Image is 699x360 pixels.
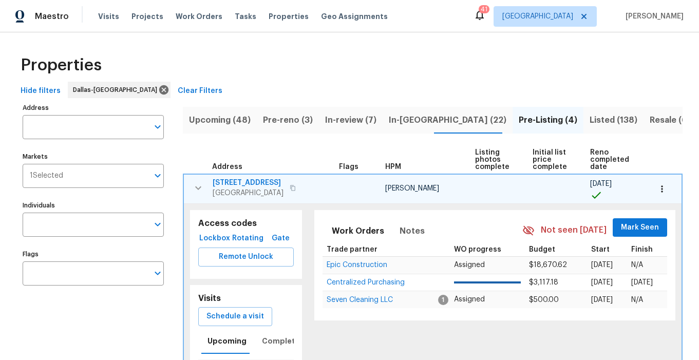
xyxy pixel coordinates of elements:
[198,307,272,326] button: Schedule a visit
[591,261,613,269] span: [DATE]
[30,172,63,180] span: 1 Selected
[35,11,69,22] span: Maestro
[591,246,610,253] span: Start
[213,188,284,198] span: [GEOGRAPHIC_DATA]
[189,113,251,127] span: Upcoming (48)
[327,279,405,286] span: Centralized Purchasing
[327,296,393,304] span: Seven Cleaning LLC
[131,11,163,22] span: Projects
[23,154,164,160] label: Markets
[150,168,165,183] button: Open
[650,113,695,127] span: Resale (62)
[206,251,286,263] span: Remote Unlock
[269,11,309,22] span: Properties
[438,295,448,305] span: 1
[178,85,222,98] span: Clear Filters
[327,297,393,303] a: Seven Cleaning LLC
[454,246,501,253] span: WO progress
[176,11,222,22] span: Work Orders
[327,261,387,269] span: Epic Construction
[332,224,384,238] span: Work Orders
[541,224,607,236] span: Not seen [DATE]
[262,335,305,348] span: Completed
[389,113,506,127] span: In-[GEOGRAPHIC_DATA] (22)
[454,260,520,271] p: Assigned
[591,279,613,286] span: [DATE]
[198,293,221,304] h5: Visits
[385,163,401,170] span: HPM
[202,232,227,245] span: Lockbox
[98,11,119,22] span: Visits
[23,105,164,111] label: Address
[198,248,294,267] button: Remote Unlock
[21,85,61,98] span: Hide filters
[631,296,643,304] span: N/A
[621,221,659,234] span: Mark Seen
[263,113,313,127] span: Pre-reno (3)
[519,113,577,127] span: Pre-Listing (4)
[529,279,558,286] span: $3,117.18
[198,218,294,229] h5: Access codes
[631,261,643,269] span: N/A
[481,4,487,14] div: 41
[268,232,293,245] span: Gate
[235,13,256,20] span: Tasks
[327,262,387,268] a: Epic Construction
[325,113,376,127] span: In-review (7)
[150,120,165,134] button: Open
[529,261,567,269] span: $18,670.62
[150,266,165,280] button: Open
[321,11,388,22] span: Geo Assignments
[21,60,102,70] span: Properties
[502,11,573,22] span: [GEOGRAPHIC_DATA]
[198,229,231,248] button: Lockbox
[385,185,439,192] span: [PERSON_NAME]
[213,178,284,188] span: [STREET_ADDRESS]
[264,229,297,248] button: Gate
[590,149,633,170] span: Reno completed date
[631,246,653,253] span: Finish
[590,113,637,127] span: Listed (138)
[529,246,555,253] span: Budget
[591,296,613,304] span: [DATE]
[73,85,161,95] span: Dallas-[GEOGRAPHIC_DATA]
[150,217,165,232] button: Open
[631,279,653,286] span: [DATE]
[590,180,612,187] span: [DATE]
[23,202,164,209] label: Individuals
[475,149,515,170] span: Listing photos complete
[212,163,242,170] span: Address
[400,224,425,238] span: Notes
[613,218,667,237] button: Mark Seen
[207,335,247,348] span: Upcoming
[339,163,358,170] span: Flags
[174,82,226,101] button: Clear Filters
[16,82,65,101] button: Hide filters
[454,294,520,305] p: Assigned
[327,246,377,253] span: Trade partner
[235,232,260,245] span: Rotating
[206,310,264,323] span: Schedule a visit
[23,251,164,257] label: Flags
[533,149,573,170] span: Initial list price complete
[231,229,264,248] button: Rotating
[327,279,405,286] a: Centralized Purchasing
[529,296,559,304] span: $500.00
[621,11,684,22] span: [PERSON_NAME]
[68,82,171,98] div: Dallas-[GEOGRAPHIC_DATA]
